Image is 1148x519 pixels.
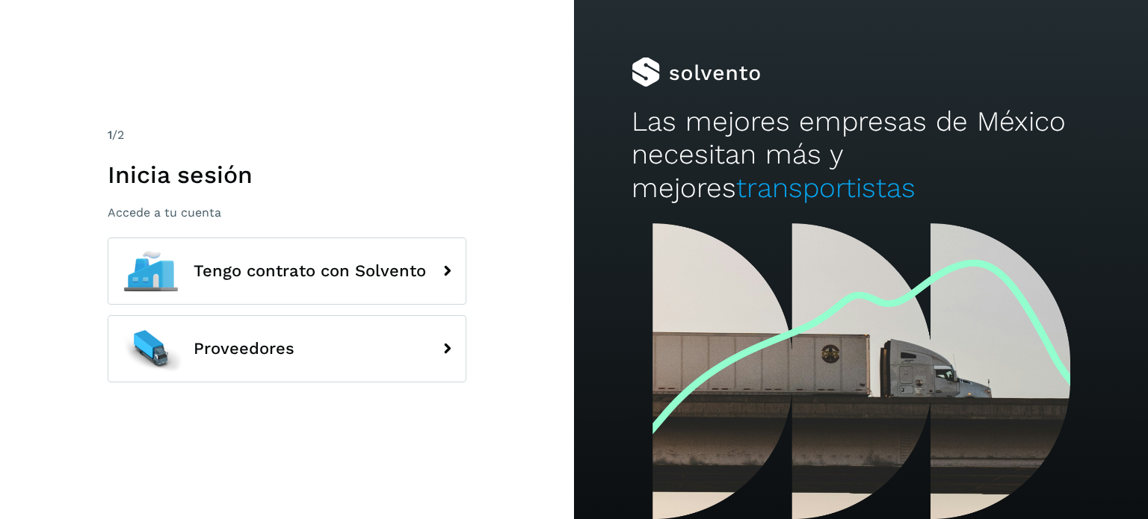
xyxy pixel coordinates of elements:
[108,161,466,189] h1: Inicia sesión
[108,237,466,305] button: Tengo contrato con Solvento
[194,262,426,280] span: Tengo contrato con Solvento
[108,126,466,144] div: /2
[194,340,294,358] span: Proveedores
[108,128,112,142] span: 1
[108,315,466,382] button: Proveedores
[736,172,916,204] span: transportistas
[108,205,466,220] p: Accede a tu cuenta
[632,105,1090,205] h2: Las mejores empresas de México necesitan más y mejores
